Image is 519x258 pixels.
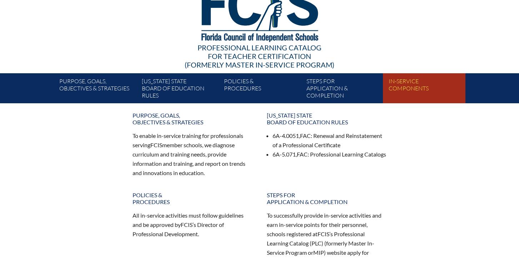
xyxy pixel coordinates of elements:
[128,189,257,208] a: Policies &Procedures
[273,131,387,150] li: 6A-4.0051, : Renewal and Reinstatement of a Professional Certificate
[263,109,391,128] a: [US_STATE] StateBoard of Education rules
[181,221,193,228] span: FCIS
[221,76,303,103] a: Policies &Procedures
[133,211,253,239] p: All in-service activities must follow guidelines and be approved by ’s Director of Professional D...
[311,240,321,247] span: PLC
[304,76,386,103] a: Steps forapplication & completion
[56,76,139,103] a: Purpose, goals,objectives & strategies
[139,76,221,103] a: [US_STATE] StateBoard of Education rules
[297,151,308,158] span: FAC
[273,150,387,159] li: 6A-5.071, : Professional Learning Catalogs
[133,131,253,177] p: To enable in-service training for professionals serving member schools, we diagnose curriculum an...
[300,132,311,139] span: FAC
[318,230,329,237] span: FCIS
[208,52,311,60] span: for Teacher Certification
[128,109,257,128] a: Purpose, goals,objectives & strategies
[386,76,468,103] a: In-servicecomponents
[263,189,391,208] a: Steps forapplication & completion
[54,43,465,69] div: Professional Learning Catalog (formerly Master In-service Program)
[150,142,162,148] span: FCIS
[313,249,324,256] span: MIP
